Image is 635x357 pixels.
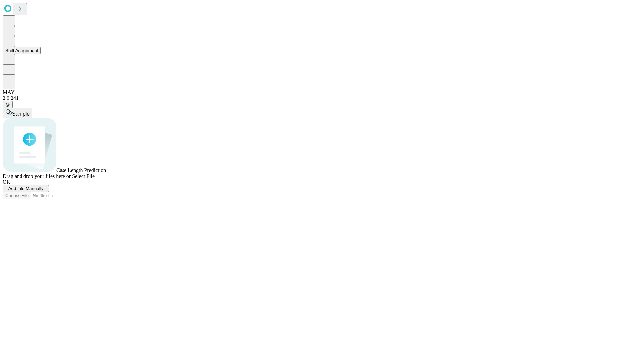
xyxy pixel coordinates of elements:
[72,173,95,179] span: Select File
[8,186,44,191] span: Add Info Manually
[3,101,13,108] button: @
[12,111,30,117] span: Sample
[3,179,10,185] span: OR
[3,89,632,95] div: MAY
[3,173,71,179] span: Drag and drop your files here or
[5,102,10,107] span: @
[3,185,49,192] button: Add Info Manually
[3,108,32,118] button: Sample
[3,95,632,101] div: 2.0.241
[3,47,41,54] button: Shift Assignment
[56,167,106,173] span: Case Length Prediction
